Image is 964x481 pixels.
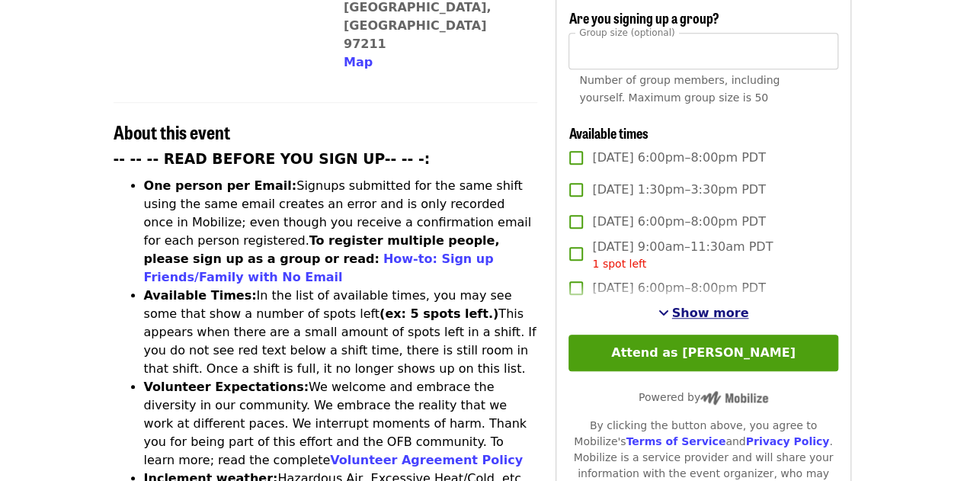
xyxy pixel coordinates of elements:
span: Number of group members, including yourself. Maximum group size is 50 [579,74,780,104]
a: How-to: Sign up Friends/Family with No Email [144,252,494,284]
span: [DATE] 1:30pm–3:30pm PDT [592,181,765,199]
a: Terms of Service [626,435,725,447]
a: Privacy Policy [745,435,829,447]
span: [DATE] 6:00pm–8:00pm PDT [592,149,765,167]
li: In the list of available times, you may see some that show a number of spots left This appears wh... [144,287,538,378]
span: Are you signing up a group? [568,8,719,27]
span: Available times [568,123,648,143]
span: [DATE] 6:00pm–8:00pm PDT [592,213,765,231]
span: Group size (optional) [579,27,674,37]
span: About this event [114,118,230,145]
strong: -- -- -- READ BEFORE YOU SIGN UP-- -- -: [114,151,431,167]
button: Map [344,53,373,72]
a: Volunteer Agreement Policy [330,453,523,467]
strong: Available Times: [144,288,257,303]
img: Powered by Mobilize [700,391,768,405]
strong: To register multiple people, please sign up as a group or read: [144,233,500,266]
button: Attend as [PERSON_NAME] [568,335,837,371]
strong: One person per Email: [144,178,297,193]
strong: (ex: 5 spots left.) [380,306,498,321]
span: [DATE] 9:00am–11:30am PDT [592,238,773,272]
span: 1 spot left [592,258,646,270]
span: [DATE] 6:00pm–8:00pm PDT [592,279,765,297]
span: Show more [672,306,749,320]
li: Signups submitted for the same shift using the same email creates an error and is only recorded o... [144,177,538,287]
span: Map [344,55,373,69]
li: We welcome and embrace the diversity in our community. We embrace the reality that we work at dif... [144,378,538,470]
input: [object Object] [568,33,837,69]
button: See more timeslots [658,304,749,322]
strong: Volunteer Expectations: [144,380,309,394]
span: Powered by [639,391,768,403]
